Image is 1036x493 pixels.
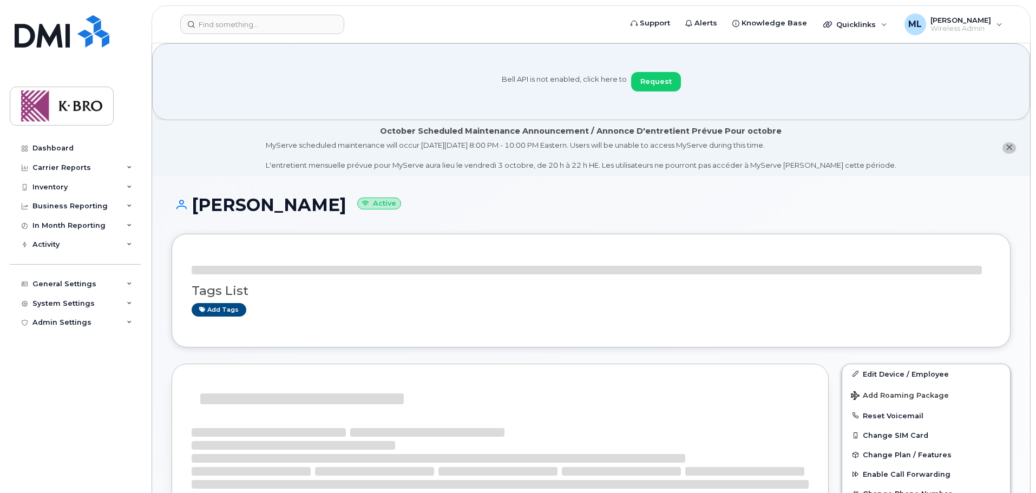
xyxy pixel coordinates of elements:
button: Change Plan / Features [842,445,1010,464]
span: Request [640,76,672,87]
span: Add Roaming Package [851,391,949,402]
button: Add Roaming Package [842,384,1010,406]
h3: Tags List [192,284,991,298]
button: close notification [1002,142,1016,154]
button: Request [631,72,681,91]
button: Change SIM Card [842,425,1010,445]
button: Reset Voicemail [842,406,1010,425]
a: Add tags [192,303,246,317]
button: Enable Call Forwarding [842,464,1010,484]
a: Edit Device / Employee [842,364,1010,384]
span: Change Plan / Features [863,451,952,459]
h1: [PERSON_NAME] [172,195,1011,214]
div: October Scheduled Maintenance Announcement / Annonce D'entretient Prévue Pour octobre [380,126,782,137]
small: Active [357,198,401,210]
span: Enable Call Forwarding [863,470,950,478]
div: MyServe scheduled maintenance will occur [DATE][DATE] 8:00 PM - 10:00 PM Eastern. Users will be u... [266,140,896,170]
span: Bell API is not enabled, click here to [502,74,627,91]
